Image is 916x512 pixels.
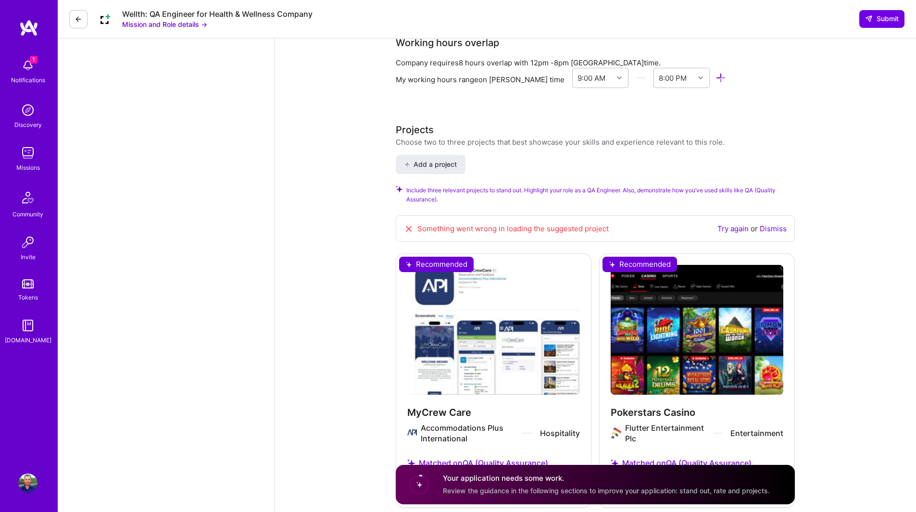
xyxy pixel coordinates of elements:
[404,162,410,167] i: icon PlusBlack
[14,120,42,130] div: Discovery
[95,10,114,29] img: Company Logo
[865,15,873,23] i: icon SendLight
[16,162,40,173] div: Missions
[18,292,38,302] div: Tokens
[11,75,45,85] div: Notifications
[859,10,904,27] button: Submit
[577,73,605,83] div: 9:00 AM
[404,224,609,234] div: Something went wrong in loading the suggested project
[760,224,787,233] a: Dismiss
[396,75,565,85] div: My working hours range on [PERSON_NAME] time
[18,233,38,252] img: Invite
[659,73,687,83] div: 8:00 PM
[75,15,82,23] i: icon LeftArrowDark
[717,224,787,234] div: or
[122,9,313,19] div: Wellth: QA Engineer for Health & Wellness Company
[717,224,749,233] a: Try again
[18,474,38,493] img: User Avatar
[443,474,770,484] h4: Your application needs some work.
[404,160,457,169] span: Add a project
[122,19,207,29] button: Mission and Role details →
[18,143,38,162] img: teamwork
[18,316,38,335] img: guide book
[396,137,725,147] div: Choose two to three projects that best showcase your skills and experience relevant to this role.
[16,186,39,209] img: Community
[865,14,899,24] span: Submit
[13,209,43,219] div: Community
[21,252,36,262] div: Invite
[617,75,622,80] i: icon Chevron
[16,474,40,493] a: User Avatar
[530,58,569,67] span: 12pm - 8pm
[18,56,38,75] img: bell
[636,73,647,84] i: icon HorizontalInLineDivider
[396,155,465,174] button: Add a project
[396,186,402,192] i: Check
[396,123,434,137] div: Projects
[5,335,51,345] div: [DOMAIN_NAME]
[22,279,34,288] img: tokens
[19,19,38,37] img: logo
[30,56,38,63] span: 1
[396,58,780,68] div: Company requires 8 hours overlap with [GEOGRAPHIC_DATA] time.
[396,36,499,50] div: Working hours overlap
[404,224,414,234] i: icon SlimRedX
[18,100,38,120] img: discovery
[406,186,795,204] span: Include three relevant projects to stand out. Highlight your role as a QA Engineer. Also, demonst...
[698,75,703,80] i: icon Chevron
[443,487,770,495] span: Review the guidance in the following sections to improve your application: stand out, rate and pr...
